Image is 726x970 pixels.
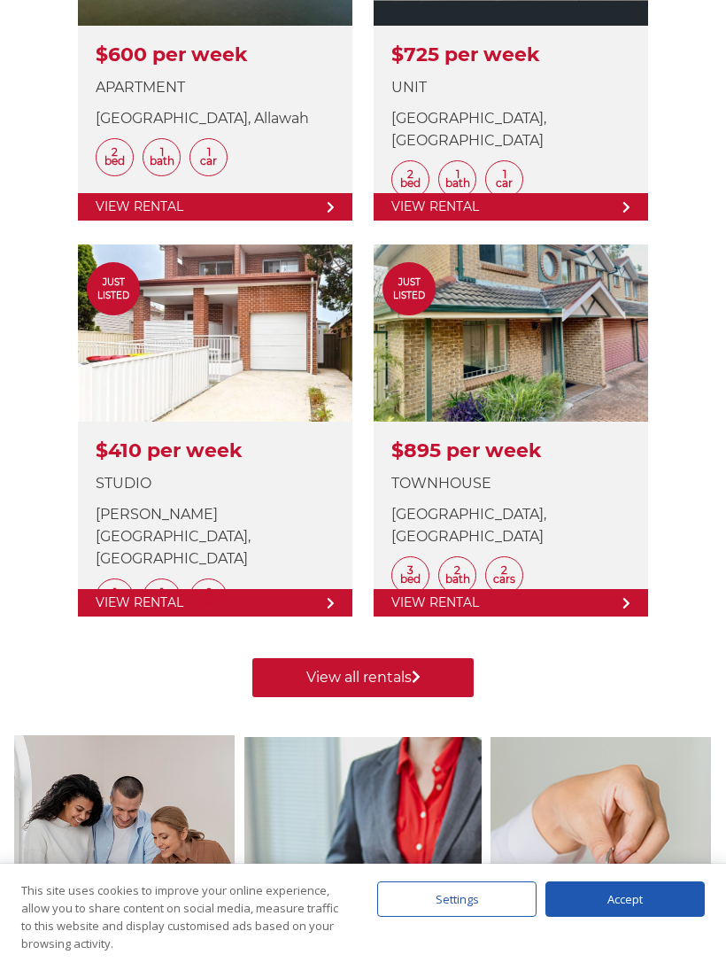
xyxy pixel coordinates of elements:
div: This site uses cookies to improve your online experience, allow you to share content on social me... [21,881,342,952]
a: View all rentals [252,658,474,697]
span: Just Listed [87,275,140,302]
span: Just Listed [382,275,436,302]
div: Accept [545,881,705,917]
div: Settings [377,881,537,917]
